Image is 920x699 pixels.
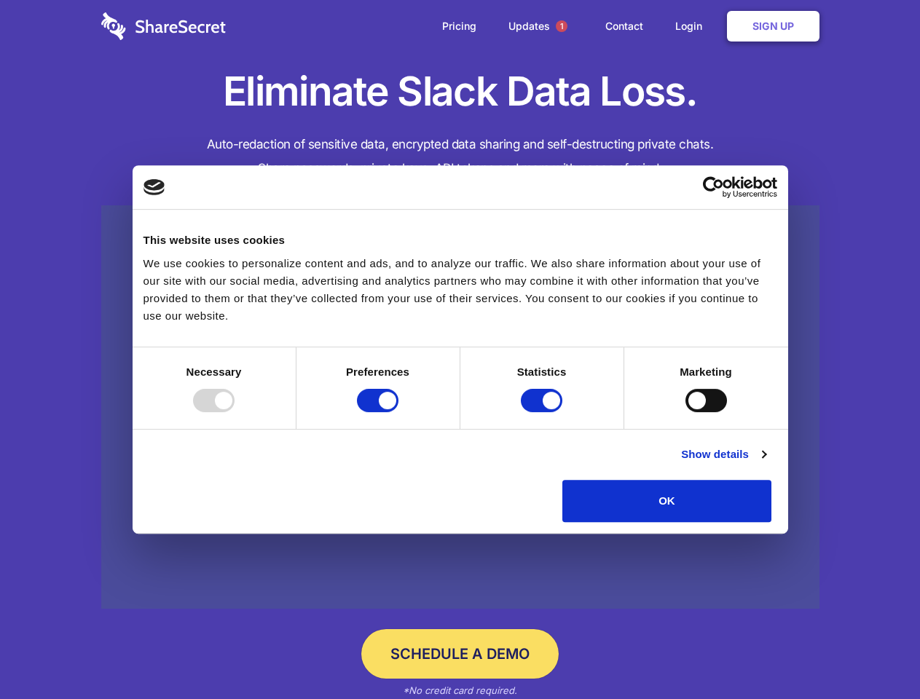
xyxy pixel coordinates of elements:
a: Usercentrics Cookiebot - opens in a new window [650,176,777,198]
a: Sign Up [727,11,819,42]
a: Pricing [428,4,491,49]
div: This website uses cookies [143,232,777,249]
strong: Preferences [346,366,409,378]
a: Show details [681,446,766,463]
a: Schedule a Demo [361,629,559,679]
button: OK [562,480,771,522]
a: Wistia video thumbnail [101,205,819,609]
h1: Eliminate Slack Data Loss. [101,66,819,118]
img: logo-wordmark-white-trans-d4663122ce5f474addd5e946df7df03e33cb6a1c49d2221995e7729f52c070b2.svg [101,12,226,40]
strong: Marketing [680,366,732,378]
em: *No credit card required. [403,684,517,696]
img: logo [143,179,165,195]
h4: Auto-redaction of sensitive data, encrypted data sharing and self-destructing private chats. Shar... [101,133,819,181]
a: Contact [591,4,658,49]
a: Login [661,4,724,49]
div: We use cookies to personalize content and ads, and to analyze our traffic. We also share informat... [143,255,777,325]
span: 1 [556,20,567,32]
strong: Necessary [186,366,242,378]
strong: Statistics [517,366,567,378]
